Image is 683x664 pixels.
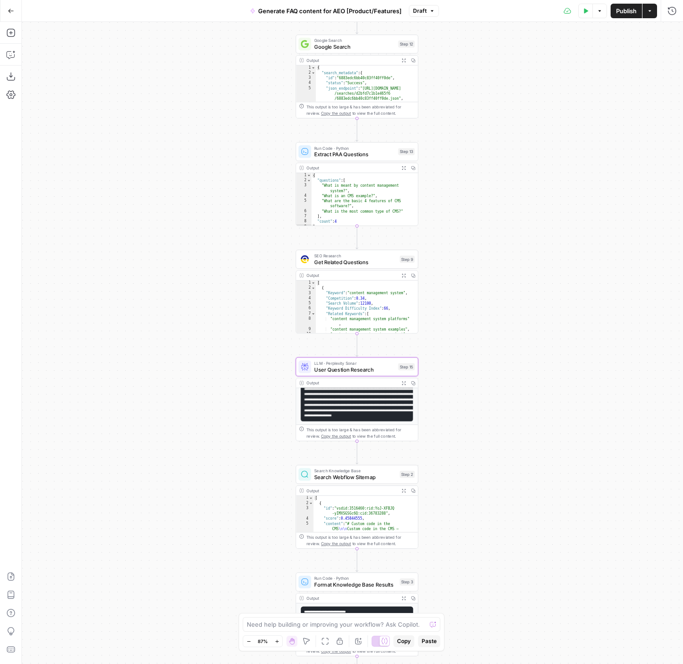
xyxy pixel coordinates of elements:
div: Step 12 [398,41,414,48]
span: Run Code · Python [314,145,395,151]
span: 87% [258,638,268,645]
span: Publish [616,6,637,15]
div: This output is too large & has been abbreviated for review. to view the full content. [306,534,415,547]
span: Toggle code folding, rows 2 through 21 [309,501,313,506]
div: Search Knowledge BaseSearch Webflow SitemapStep 2Output[ { "id":"vsdid:3516460:rid:YoJ-XFBJQ -yIM... [296,465,418,549]
div: Google SearchGoogle SearchStep 12Output{ "search_metadata":{ "id":"6883edc6bb40c83ff40ff0de", "st... [296,35,418,118]
span: Copy [397,637,411,645]
div: Step 9 [400,255,415,263]
div: 4 [296,194,311,199]
span: Search Knowledge Base [314,468,397,474]
div: 8 [296,317,316,327]
span: Get Related Questions [314,258,397,266]
span: Toggle code folding, rows 7 through 16 [311,312,316,317]
span: Google Search [314,37,395,44]
div: 10 [296,332,316,337]
span: Toggle code folding, rows 1 through 27 [309,496,313,501]
div: 6 [296,209,311,214]
span: LLM · Perplexity Sonar [314,360,395,367]
span: Toggle code folding, rows 1 through 128 [311,281,316,286]
button: Generate FAQ content for AEO [Product/Features] [245,4,407,18]
div: 5 [296,301,316,306]
span: Paste [422,637,437,645]
div: 6 [296,306,316,312]
div: 3 [296,506,313,516]
div: 2 [296,501,313,506]
g: Edge from step_2 to step_3 [356,549,358,572]
div: Output [306,272,397,279]
div: 7 [296,214,311,219]
span: Copy the output [321,541,351,546]
span: SEO Research [314,252,397,259]
span: Toggle code folding, rows 2 through 12 [311,71,316,76]
div: 3 [296,183,311,194]
div: Output [306,595,397,601]
div: This output is too large & has been abbreviated for review. to view the full content. [306,104,415,117]
div: Step 15 [398,363,414,371]
span: User Question Research [314,366,395,373]
div: Output [306,487,397,494]
span: Google Search [314,43,395,51]
div: Output [306,380,397,386]
span: Search Webflow Sitemap [314,473,397,481]
span: Generate FAQ content for AEO [Product/Features] [258,6,402,15]
div: 3 [296,291,316,296]
img: 9u0p4zbvbrir7uayayktvs1v5eg0 [301,255,309,263]
div: 9 [296,327,316,332]
button: Copy [393,635,414,647]
div: 8 [296,219,311,224]
span: Format Knowledge Base Results [314,581,397,588]
div: 2 [296,71,316,76]
span: Toggle code folding, rows 2 through 18 [311,286,316,291]
g: Edge from step_12 to step_13 [356,118,358,141]
div: 4 [296,296,316,301]
div: This output is too large & has been abbreviated for review. to view the full content. [306,642,415,654]
div: Run Code · PythonExtract PAA QuestionsStep 13Output{ "questions":[ "What is meant by content mana... [296,142,418,226]
span: Copy the output [321,434,351,438]
div: 5 [296,521,313,537]
div: 1 [296,66,316,71]
button: Draft [409,5,439,17]
span: Toggle code folding, rows 1 through 9 [307,173,311,178]
span: Toggle code folding, rows 2 through 7 [307,178,311,183]
g: Edge from step_9 to step_15 [356,333,358,356]
span: Draft [413,7,427,15]
div: This output is too large & has been abbreviated for review. to view the full content. [306,427,415,439]
div: Output [306,165,397,171]
div: 4 [296,516,313,521]
div: 9 [296,225,311,230]
span: Copy the output [321,649,351,654]
div: Step 13 [398,148,414,155]
button: Paste [418,635,440,647]
div: SEO ResearchGet Related QuestionsStep 9Output[ { "Keyword":"content management system", "Competit... [296,250,418,333]
g: Edge from step_13 to step_9 [356,226,358,249]
div: 7 [296,312,316,317]
g: Edge from step_15 to step_2 [356,441,358,464]
div: 5 [296,86,316,102]
span: Copy the output [321,111,351,116]
div: 2 [296,286,316,291]
div: Step 3 [400,578,415,586]
div: 1 [296,496,313,501]
div: 1 [296,281,316,286]
div: 3 [296,76,316,81]
div: 2 [296,178,311,183]
div: Output [306,57,397,63]
button: Publish [611,4,642,18]
div: 5 [296,199,311,209]
span: Extract PAA Questions [314,150,395,158]
span: Toggle code folding, rows 1 through 225 [311,66,316,71]
span: Run Code · Python [314,575,397,582]
div: Step 2 [400,471,415,478]
g: Edge from step_1 to step_12 [356,11,358,34]
div: 1 [296,173,311,178]
div: 4 [296,81,316,86]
